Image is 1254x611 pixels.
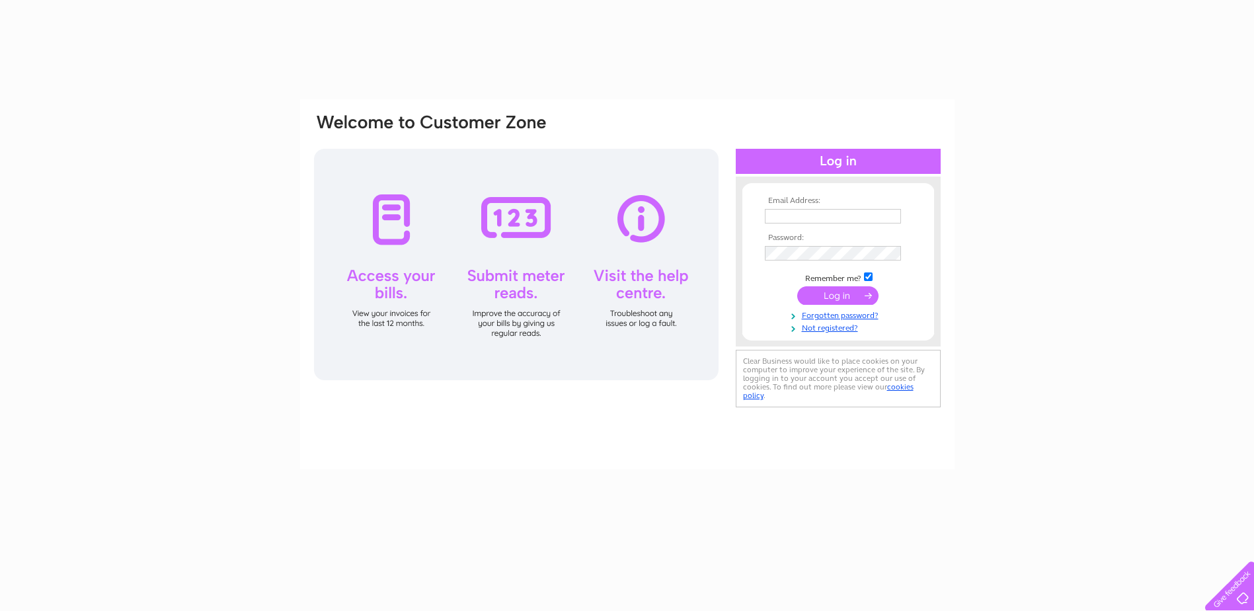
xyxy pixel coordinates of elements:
[743,382,914,400] a: cookies policy
[762,233,915,243] th: Password:
[762,270,915,284] td: Remember me?
[765,321,915,333] a: Not registered?
[762,196,915,206] th: Email Address:
[765,308,915,321] a: Forgotten password?
[736,350,941,407] div: Clear Business would like to place cookies on your computer to improve your experience of the sit...
[797,286,879,305] input: Submit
